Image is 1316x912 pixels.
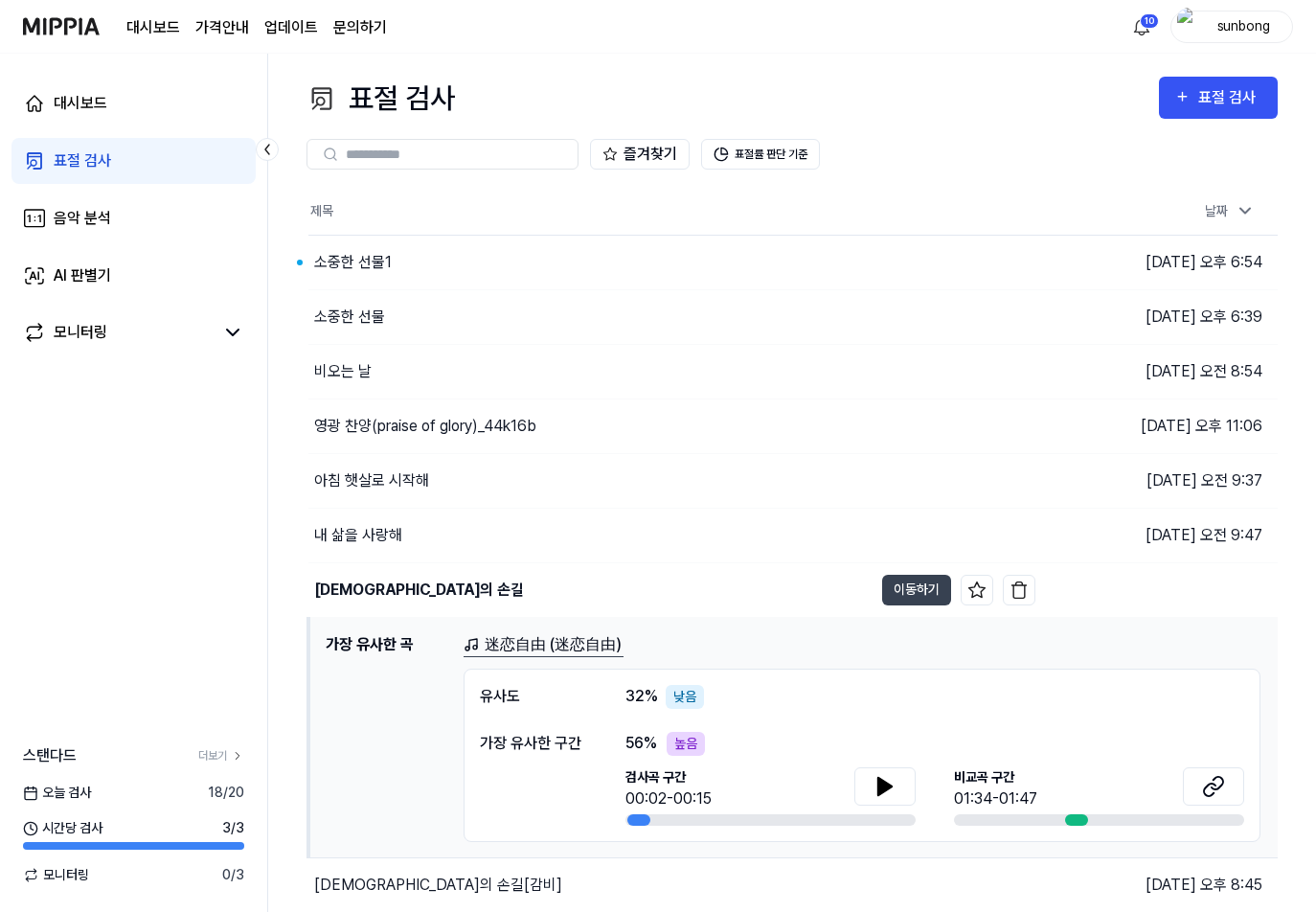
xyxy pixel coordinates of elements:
div: 10 [1140,13,1159,29]
span: 검사곡 구간 [625,767,712,787]
a: AI 판별기 [11,253,256,299]
button: 표절률 판단 기준 [701,139,820,170]
div: 표절 검사 [306,77,455,120]
div: 낮음 [666,685,704,709]
img: delete [1010,581,1029,600]
span: 오늘 검사 [23,783,91,803]
div: 비오는 날 [314,360,372,383]
td: [DATE] 오후 8:51 [1035,562,1278,617]
button: 표절 검사 [1159,77,1278,119]
div: 내 삶을 사랑해 [314,524,402,547]
div: [DEMOGRAPHIC_DATA]의 손길 [314,579,524,602]
div: 표절 검사 [1198,85,1262,110]
button: 이동하기 [882,575,951,605]
div: 아침 햇살로 시작해 [314,469,429,492]
span: 3 / 3 [222,818,244,838]
td: [DATE] 오전 8:54 [1035,344,1278,399]
a: 문의하기 [333,16,387,39]
div: 소중한 선물 [314,306,385,329]
div: AI 판별기 [54,264,111,287]
span: 비교곡 구간 [954,767,1037,787]
div: 소중한 선물1 [314,251,392,274]
button: 알림10 [1126,11,1157,42]
div: 유사도 [480,685,587,709]
button: 가격안내 [195,16,249,39]
div: 표절 검사 [54,149,111,172]
img: profile [1177,8,1200,46]
div: [DEMOGRAPHIC_DATA]의 손길[감비] [314,874,562,897]
a: 迷恋自由 (迷恋自由) [464,633,624,657]
span: 32 % [625,685,658,708]
h1: 가장 유사한 곡 [326,633,448,842]
span: 56 % [625,732,657,755]
span: 스탠다드 [23,744,77,767]
span: 모니터링 [23,865,89,885]
span: 18 / 20 [208,783,244,803]
div: 대시보드 [54,92,107,115]
a: 업데이트 [264,16,318,39]
div: 음악 분석 [54,207,111,230]
a: 음악 분석 [11,195,256,241]
td: [DATE] 오전 9:47 [1035,508,1278,562]
a: 표절 검사 [11,138,256,184]
td: [DATE] 오후 6:54 [1035,235,1278,289]
div: 00:02-00:15 [625,787,712,810]
img: 알림 [1130,15,1153,38]
a: 대시보드 [126,16,180,39]
div: 날짜 [1197,195,1262,227]
div: 가장 유사한 구간 [480,732,587,755]
div: 01:34-01:47 [954,787,1037,810]
span: 0 / 3 [222,865,244,885]
button: 즐겨찾기 [590,139,690,170]
div: 높음 [667,732,705,756]
td: [DATE] 오후 8:45 [1035,857,1278,912]
div: 영광 찬양(praise of glory)_44k16b [314,415,536,438]
span: 시간당 검사 [23,818,102,838]
th: 제목 [308,189,1035,235]
div: 모니터링 [54,321,107,344]
a: 모니터링 [23,321,214,344]
td: [DATE] 오후 6:39 [1035,289,1278,344]
a: 더보기 [198,747,244,764]
a: 대시보드 [11,80,256,126]
div: sunbong [1206,15,1281,36]
td: [DATE] 오전 9:37 [1035,453,1278,508]
td: [DATE] 오후 11:06 [1035,399,1278,453]
button: profilesunbong [1170,11,1293,43]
